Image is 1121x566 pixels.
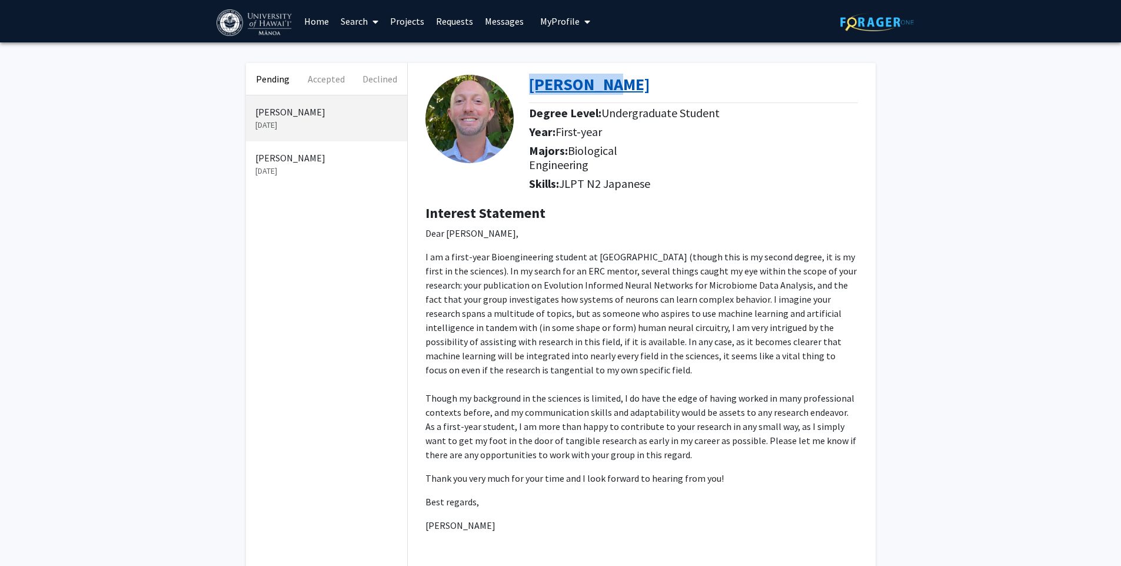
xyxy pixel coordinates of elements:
[840,13,914,31] img: ForagerOne Logo
[529,105,601,120] b: Degree Level:
[255,119,398,131] p: [DATE]
[9,513,50,557] iframe: Chat
[529,74,650,95] a: Opens in a new tab
[479,1,530,42] a: Messages
[335,1,384,42] a: Search
[529,143,568,158] b: Majors:
[425,204,545,222] b: Interest Statement
[300,63,353,95] button: Accepted
[425,518,858,532] p: [PERSON_NAME]
[425,250,858,462] p: I am a first-year Bioengineering student at [GEOGRAPHIC_DATA] (though this is my second degree, i...
[555,124,602,139] span: First-year
[559,176,650,191] span: JLPT N2 Japanese
[601,105,720,120] span: Undergraduate Student
[529,124,555,139] b: Year:
[384,1,430,42] a: Projects
[529,176,559,191] b: Skills:
[425,75,514,163] img: Profile Picture
[255,105,398,119] p: [PERSON_NAME]
[255,151,398,165] p: [PERSON_NAME]
[540,15,580,27] span: My Profile
[425,226,858,240] p: Dear [PERSON_NAME],
[529,74,650,95] b: [PERSON_NAME]
[298,1,335,42] a: Home
[425,495,858,509] p: Best regards,
[529,143,617,172] span: Biological Engineering
[246,63,300,95] button: Pending
[255,165,398,177] p: [DATE]
[425,471,858,485] p: Thank you very much for your time and I look forward to hearing from you!
[430,1,479,42] a: Requests
[217,9,294,36] img: University of Hawaiʻi at Mānoa Logo
[353,63,407,95] button: Declined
